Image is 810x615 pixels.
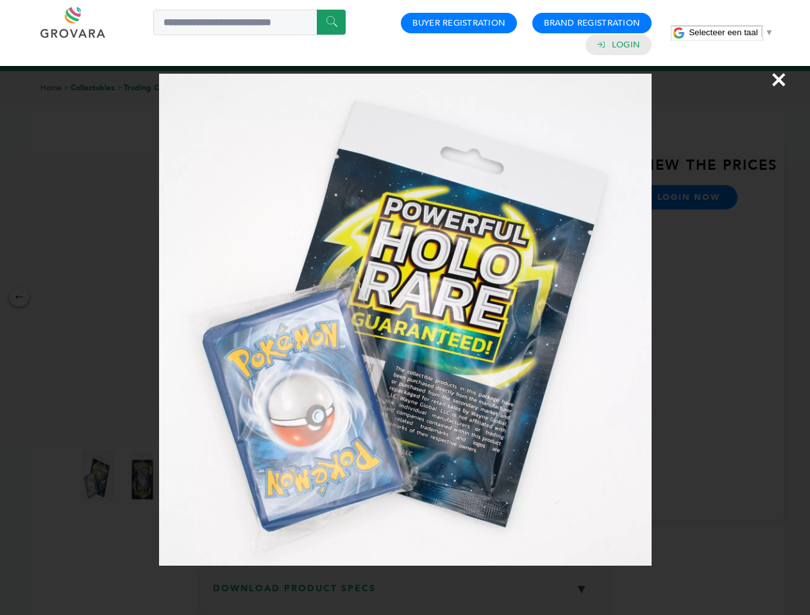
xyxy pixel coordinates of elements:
[412,17,505,29] a: Buyer Registration
[770,61,788,97] span: ×
[761,28,762,37] span: ​
[159,74,652,566] img: Image Preview
[612,39,640,51] a: Login
[153,10,346,35] input: Search a product or brand...
[544,17,640,29] a: Brand Registration
[765,28,773,37] span: ▼
[689,28,773,37] a: Selecteer een taal​
[689,28,757,37] span: Selecteer een taal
